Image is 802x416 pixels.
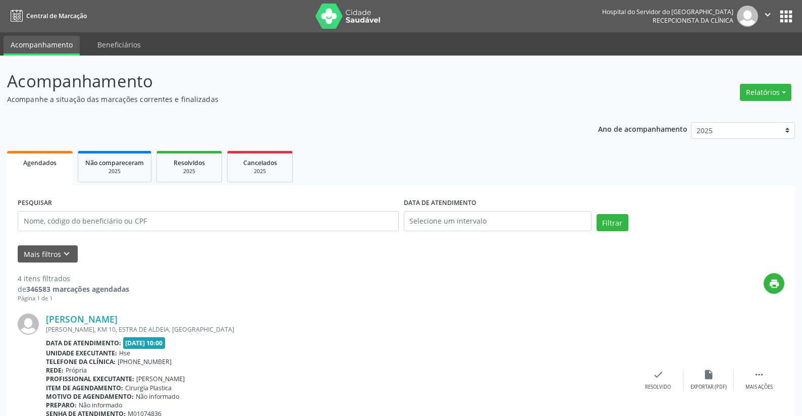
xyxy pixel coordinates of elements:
b: Rede: [46,366,64,375]
button: apps [777,8,795,25]
div: Exportar (PDF) [690,384,727,391]
i: keyboard_arrow_down [61,248,72,259]
p: Ano de acompanhamento [598,122,687,135]
div: [PERSON_NAME], KM 10, ESTRA DE ALDEIA, [GEOGRAPHIC_DATA] [46,325,633,334]
div: Resolvido [645,384,671,391]
img: img [18,314,39,335]
div: 2025 [235,168,285,175]
label: PESQUISAR [18,195,52,211]
span: [PHONE_NUMBER] [118,357,172,366]
span: Agendados [23,159,57,167]
p: Acompanhe a situação das marcações correntes e finalizadas [7,94,559,105]
button: Relatórios [740,84,791,101]
p: Acompanhamento [7,69,559,94]
img: img [737,6,758,27]
i: check [653,369,664,380]
b: Motivo de agendamento: [46,392,134,401]
span: [PERSON_NAME] [136,375,185,383]
div: 2025 [85,168,144,175]
span: Cancelados [243,159,277,167]
span: Própria [66,366,87,375]
input: Selecione um intervalo [404,211,592,231]
a: Acompanhamento [4,36,80,56]
span: Central de Marcação [26,12,87,20]
b: Profissional executante: [46,375,134,383]
span: Não compareceram [85,159,144,167]
i: print [769,278,780,289]
a: Beneficiários [90,36,148,54]
b: Item de agendamento: [46,384,123,392]
span: Não informado [79,401,122,409]
span: Hse [119,349,130,357]
button:  [758,6,777,27]
span: [DATE] 10:00 [123,337,166,349]
i:  [754,369,765,380]
div: Página 1 de 1 [18,294,129,303]
span: Cirurgia Plastica [125,384,172,392]
b: Preparo: [46,401,77,409]
input: Nome, código do beneficiário ou CPF [18,211,399,231]
div: 2025 [164,168,215,175]
button: Filtrar [597,214,628,231]
span: Recepcionista da clínica [653,16,733,25]
span: Resolvidos [174,159,205,167]
b: Data de atendimento: [46,339,121,347]
strong: 346583 marcações agendadas [26,284,129,294]
label: DATA DE ATENDIMENTO [404,195,476,211]
i:  [762,9,773,20]
a: [PERSON_NAME] [46,314,118,325]
button: print [764,273,784,294]
a: Central de Marcação [7,8,87,24]
div: Mais ações [745,384,773,391]
b: Telefone da clínica: [46,357,116,366]
div: de [18,284,129,294]
button: Mais filtroskeyboard_arrow_down [18,245,78,263]
i: insert_drive_file [703,369,714,380]
div: 4 itens filtrados [18,273,129,284]
div: Hospital do Servidor do [GEOGRAPHIC_DATA] [602,8,733,16]
span: Não informado [136,392,179,401]
b: Unidade executante: [46,349,117,357]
